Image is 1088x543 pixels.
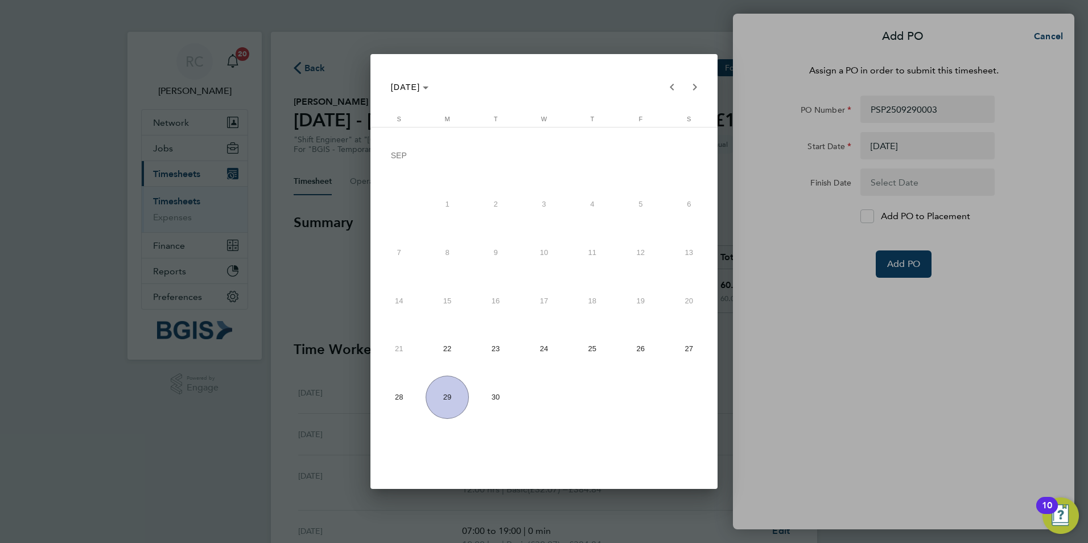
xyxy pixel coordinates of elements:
[474,231,517,274] span: 9
[571,182,614,225] span: 4
[472,180,520,228] button: September 2, 2025
[661,76,683,98] button: Previous month
[591,116,595,122] span: T
[667,182,711,225] span: 6
[377,376,421,419] span: 28
[568,180,616,228] button: September 4, 2025
[1042,505,1052,520] div: 10
[472,373,520,421] button: September 30, 2025
[1042,497,1079,534] button: Open Resource Center, 10 new notifications
[423,373,472,421] button: September 29, 2025
[571,279,614,322] span: 18
[375,277,423,325] button: September 14, 2025
[377,279,421,322] span: 14
[520,228,568,277] button: September 10, 2025
[568,228,616,277] button: September 11, 2025
[426,231,469,274] span: 8
[619,327,662,371] span: 26
[426,182,469,225] span: 1
[522,231,566,274] span: 10
[667,231,711,274] span: 13
[397,116,401,122] span: S
[687,116,691,122] span: S
[541,116,547,122] span: W
[520,180,568,228] button: September 3, 2025
[665,324,713,373] button: September 27, 2025
[619,182,662,225] span: 5
[375,373,423,421] button: September 28, 2025
[426,376,469,419] span: 29
[474,327,517,371] span: 23
[472,277,520,325] button: September 16, 2025
[667,327,711,371] span: 27
[375,228,423,277] button: September 7, 2025
[375,324,423,373] button: September 21, 2025
[638,116,642,122] span: F
[571,327,614,371] span: 25
[522,182,566,225] span: 3
[423,228,472,277] button: September 8, 2025
[616,277,665,325] button: September 19, 2025
[520,324,568,373] button: September 24, 2025
[667,279,711,322] span: 20
[619,231,662,274] span: 12
[522,279,566,322] span: 17
[494,116,498,122] span: T
[472,324,520,373] button: September 23, 2025
[683,76,706,98] button: Next month
[445,116,450,122] span: M
[522,327,566,371] span: 24
[426,327,469,371] span: 22
[423,277,472,325] button: September 15, 2025
[377,231,421,274] span: 7
[568,277,616,325] button: September 18, 2025
[571,231,614,274] span: 11
[616,324,665,373] button: September 26, 2025
[474,182,517,225] span: 2
[423,324,472,373] button: September 22, 2025
[616,228,665,277] button: September 12, 2025
[616,180,665,228] button: September 5, 2025
[375,131,714,180] td: SEP
[472,228,520,277] button: September 9, 2025
[377,327,421,371] span: 21
[423,180,472,228] button: September 1, 2025
[386,77,434,97] button: Choose month and year
[474,376,517,419] span: 30
[665,228,713,277] button: September 13, 2025
[619,279,662,322] span: 19
[391,83,421,92] span: [DATE]
[568,324,616,373] button: September 25, 2025
[426,279,469,322] span: 15
[665,277,713,325] button: September 20, 2025
[665,180,713,228] button: September 6, 2025
[474,279,517,322] span: 16
[520,277,568,325] button: September 17, 2025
